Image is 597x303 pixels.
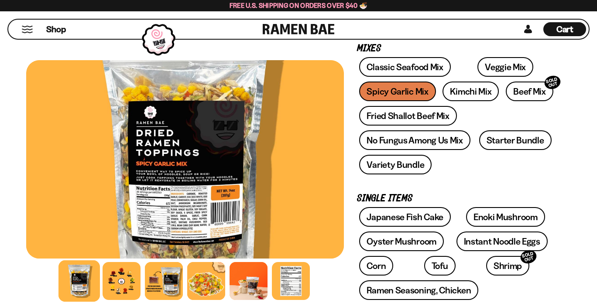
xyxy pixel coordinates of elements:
div: SOLD OUT [543,74,562,91]
div: SOLD OUT [519,249,538,266]
a: Kimchi Mix [443,82,499,101]
button: Mobile Menu Trigger [21,26,33,33]
a: Japanese Fish Cake [359,207,451,227]
a: Shop [46,22,66,36]
a: Beef MixSOLD OUT [506,82,553,101]
a: Tofu [424,256,456,276]
span: Free U.S. Shipping on Orders over $40 🍜 [230,1,368,10]
a: Variety Bundle [359,155,432,174]
a: Starter Bundle [479,130,552,150]
span: Shop [46,24,66,35]
p: Mixes [357,44,558,53]
p: Single Items [357,194,558,203]
a: ShrimpSOLD OUT [486,256,529,276]
a: Corn [359,256,393,276]
a: No Fungus Among Us Mix [359,130,470,150]
a: Classic Seafood Mix [359,57,450,77]
a: Oyster Mushroom [359,232,444,251]
a: Veggie Mix [477,57,533,77]
a: Cart [543,20,586,39]
a: Instant Noodle Eggs [456,232,548,251]
span: Cart [556,24,573,34]
a: Ramen Seasoning, Chicken [359,280,478,300]
a: Enoki Mushroom [466,207,545,227]
a: Fried Shallot Beef Mix [359,106,456,126]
